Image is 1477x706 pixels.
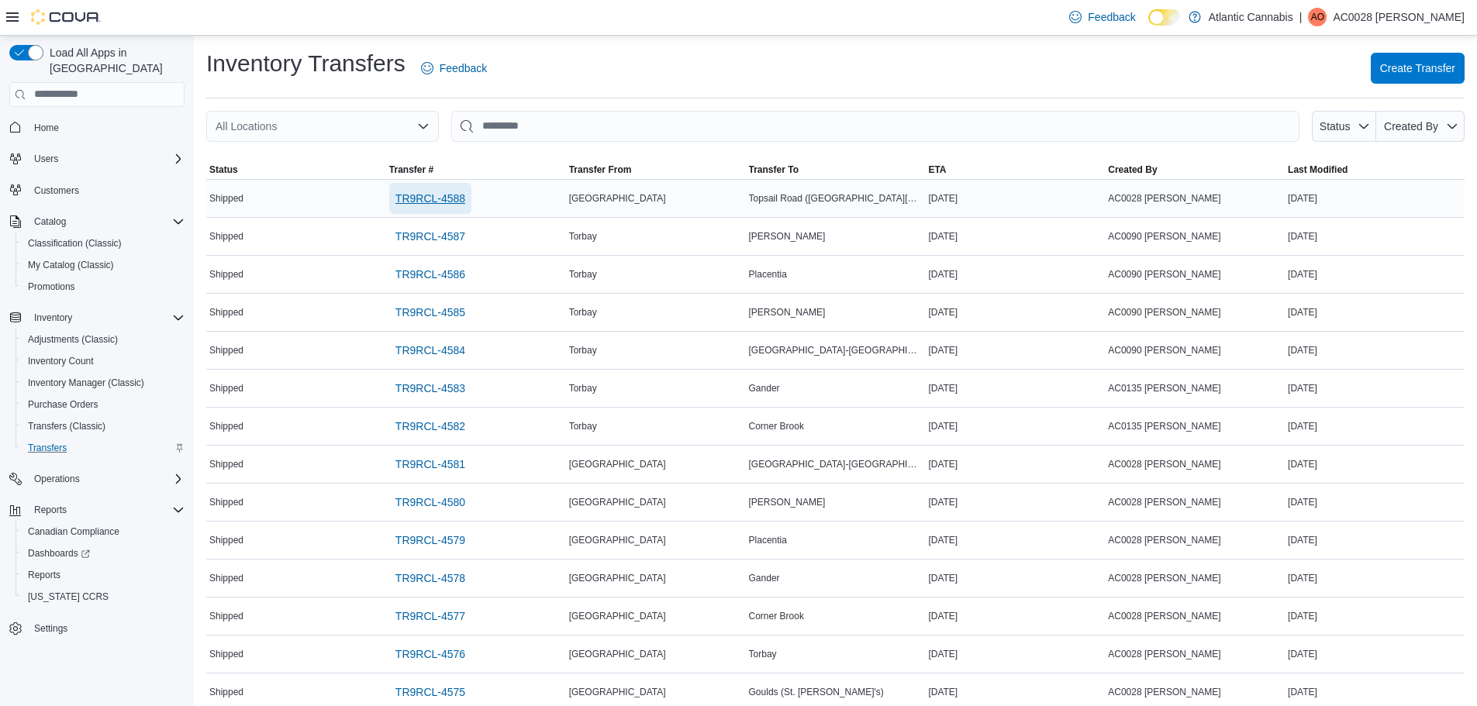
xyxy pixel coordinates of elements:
[16,521,191,542] button: Canadian Compliance
[1108,572,1220,584] span: AC0028 [PERSON_NAME]
[28,150,64,168] button: Users
[209,382,243,394] span: Shipped
[389,373,471,404] a: TR9RCL-4583
[1371,53,1465,84] button: Create Transfer
[395,608,465,624] span: TR9RCL-4577
[1088,9,1135,25] span: Feedback
[395,343,465,358] span: TR9RCL-4584
[395,305,465,320] span: TR9RCL-4585
[22,352,100,370] a: Inventory Count
[1285,645,1465,663] div: [DATE]
[209,572,243,584] span: Shipped
[16,254,191,276] button: My Catalog (Classic)
[925,265,1105,284] div: [DATE]
[389,164,433,176] span: Transfer #
[749,420,804,432] span: Corner Brook
[22,374,150,392] a: Inventory Manager (Classic)
[34,122,59,134] span: Home
[1108,344,1220,356] span: AC0090 [PERSON_NAME]
[34,473,80,485] span: Operations
[389,487,471,518] a: TR9RCL-4580
[22,330,185,349] span: Adjustments (Classic)
[16,542,191,564] a: Dashboards
[28,259,114,271] span: My Catalog (Classic)
[28,591,109,603] span: [US_STATE] CCRS
[389,259,471,290] a: TR9RCL-4586
[1105,160,1285,179] button: Created By
[569,344,597,356] span: Torbay
[1108,420,1220,432] span: AC0135 [PERSON_NAME]
[1288,164,1348,176] span: Last Modified
[22,395,105,414] a: Purchase Orders
[1384,120,1438,133] span: Created By
[16,415,191,437] button: Transfers (Classic)
[22,256,120,274] a: My Catalog (Classic)
[569,458,666,470] span: [GEOGRAPHIC_DATA]
[28,355,94,367] span: Inventory Count
[209,686,243,698] span: Shipped
[28,618,185,638] span: Settings
[22,417,185,436] span: Transfers (Classic)
[925,645,1105,663] div: [DATE]
[28,420,105,432] span: Transfers (Classic)
[386,160,566,179] button: Transfer #
[209,420,243,432] span: Shipped
[1108,268,1220,281] span: AC0090 [PERSON_NAME]
[749,572,780,584] span: Gander
[16,372,191,394] button: Inventory Manager (Classic)
[925,569,1105,587] div: [DATE]
[1108,230,1220,243] span: AC0090 [PERSON_NAME]
[1285,160,1465,179] button: Last Modified
[395,229,465,244] span: TR9RCL-4587
[925,455,1105,474] div: [DATE]
[925,683,1105,701] div: [DATE]
[925,493,1105,511] div: [DATE]
[1285,379,1465,398] div: [DATE]
[28,569,60,581] span: Reports
[209,610,243,622] span: Shipped
[1312,111,1376,142] button: Status
[389,411,471,442] a: TR9RCL-4582
[22,234,128,253] a: Classification (Classic)
[28,212,72,231] button: Catalog
[1311,8,1324,26] span: AO
[440,60,487,76] span: Feedback
[1108,192,1220,205] span: AC0028 [PERSON_NAME]
[1299,8,1303,26] p: |
[749,534,787,546] span: Placentia
[22,277,81,296] a: Promotions
[925,160,1105,179] button: ETA
[209,458,243,470] span: Shipped
[749,164,799,176] span: Transfer To
[16,350,191,372] button: Inventory Count
[395,267,465,282] span: TR9RCL-4586
[1108,686,1220,698] span: AC0028 [PERSON_NAME]
[28,308,185,327] span: Inventory
[3,468,191,490] button: Operations
[209,164,238,176] span: Status
[22,587,115,606] a: [US_STATE] CCRS
[28,119,65,137] a: Home
[569,420,597,432] span: Torbay
[569,534,666,546] span: [GEOGRAPHIC_DATA]
[395,418,465,434] span: TR9RCL-4582
[16,437,191,459] button: Transfers
[34,184,79,197] span: Customers
[209,230,243,243] span: Shipped
[569,572,666,584] span: [GEOGRAPHIC_DATA]
[3,116,191,139] button: Home
[3,499,191,521] button: Reports
[1108,164,1157,176] span: Created By
[569,268,597,281] span: Torbay
[1285,417,1465,436] div: [DATE]
[28,150,185,168] span: Users
[569,648,666,660] span: [GEOGRAPHIC_DATA]
[389,335,471,366] a: TR9RCL-4584
[209,192,243,205] span: Shipped
[569,164,632,176] span: Transfer From
[395,532,465,548] span: TR9RCL-4579
[209,306,243,319] span: Shipped
[569,382,597,394] span: Torbay
[749,686,884,698] span: Goulds (St. [PERSON_NAME]'s)
[34,312,72,324] span: Inventory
